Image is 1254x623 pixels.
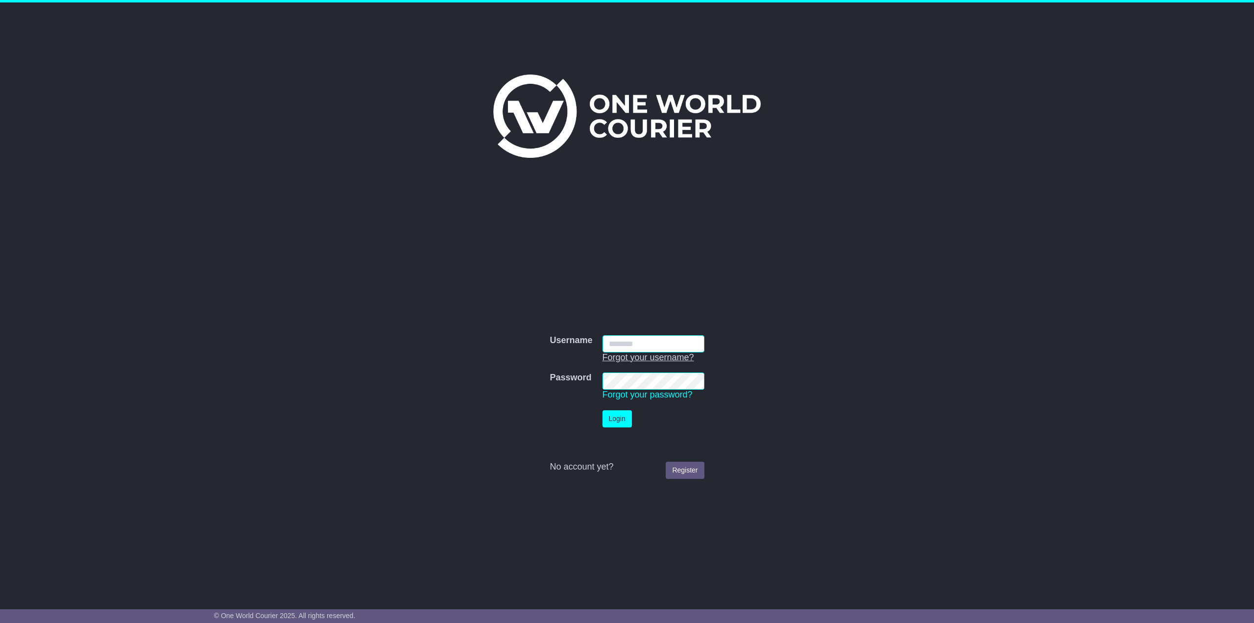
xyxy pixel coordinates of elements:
label: Password [550,373,591,383]
div: No account yet? [550,462,704,473]
span: © One World Courier 2025. All rights reserved. [214,612,356,620]
button: Login [603,410,632,427]
label: Username [550,335,592,346]
a: Forgot your password? [603,390,693,399]
a: Forgot your username? [603,352,694,362]
img: One World [493,75,761,158]
a: Register [666,462,704,479]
